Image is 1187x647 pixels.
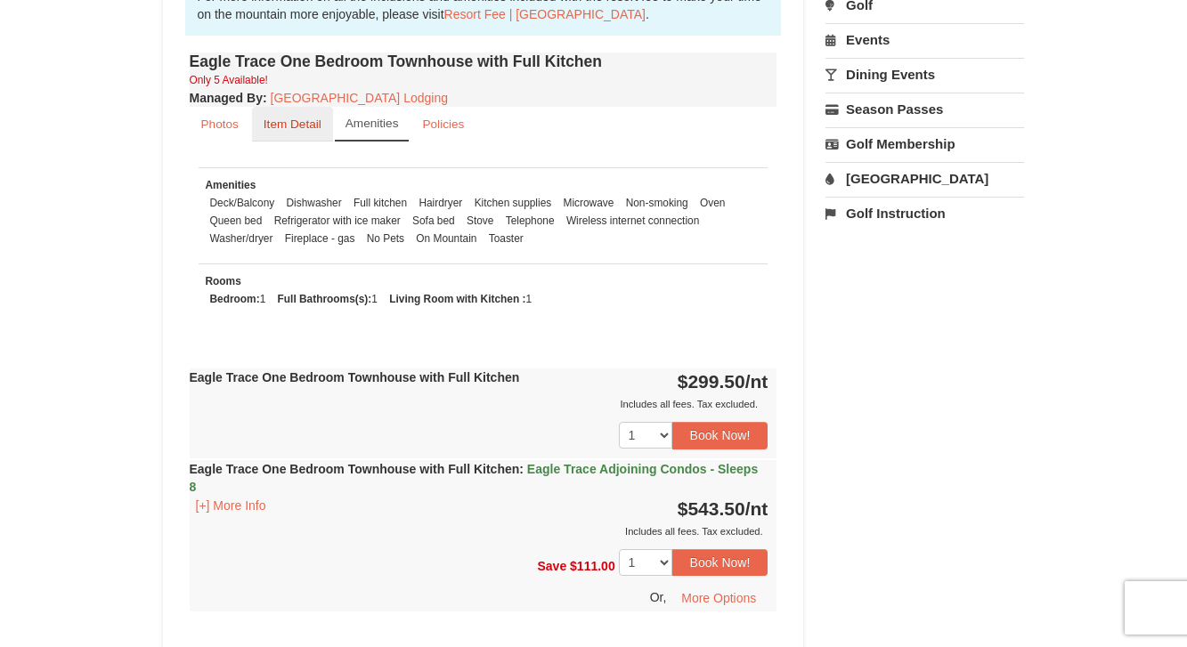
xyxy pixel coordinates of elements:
[282,194,346,212] li: Dishwasher
[470,194,557,212] li: Kitchen supplies
[444,7,646,21] a: Resort Fee | [GEOGRAPHIC_DATA]
[190,74,268,86] small: Only 5 Available!
[414,194,467,212] li: Hairdryer
[650,590,667,604] span: Or,
[280,230,360,247] li: Fireplace - gas
[362,230,409,247] li: No Pets
[672,549,768,576] button: Book Now!
[484,230,528,247] li: Toaster
[825,197,1024,230] a: Golf Instruction
[271,91,448,105] a: [GEOGRAPHIC_DATA] Lodging
[278,293,372,305] strong: Full Bathrooms(s):
[206,275,241,287] small: Rooms
[190,91,263,105] span: Managed By
[346,117,399,130] small: Amenities
[408,212,459,230] li: Sofa bed
[190,462,759,494] span: Eagle Trace Adjoining Condos - Sleeps 8
[206,212,267,230] li: Queen bed
[745,371,768,392] span: /nt
[270,212,405,230] li: Refrigerator with ice maker
[190,496,272,515] button: [+] More Info
[190,107,250,142] a: Photos
[190,53,777,70] h4: Eagle Trace One Bedroom Townhouse with Full Kitchen
[252,107,333,142] a: Item Detail
[190,91,267,105] strong: :
[190,370,520,384] strong: Eagle Trace One Bedroom Townhouse with Full Kitchen
[422,117,464,131] small: Policies
[206,194,280,212] li: Deck/Balcony
[335,107,410,142] a: Amenities
[389,293,525,305] strong: Living Room with Kitchen :
[562,212,703,230] li: Wireless internet connection
[825,58,1024,91] a: Dining Events
[825,127,1024,160] a: Golf Membership
[462,212,498,230] li: Stove
[672,422,768,449] button: Book Now!
[570,558,615,572] span: $111.00
[622,194,693,212] li: Non-smoking
[825,93,1024,125] a: Season Passes
[210,293,260,305] strong: Bedroom:
[695,194,729,212] li: Oven
[825,23,1024,56] a: Events
[264,117,321,131] small: Item Detail
[206,179,256,191] small: Amenities
[678,371,768,392] strong: $299.50
[519,462,524,476] span: :
[273,290,382,308] li: 1
[559,194,619,212] li: Microwave
[678,498,745,519] span: $543.50
[190,522,768,540] div: Includes all fees. Tax excluded.
[206,290,271,308] li: 1
[825,162,1024,195] a: [GEOGRAPHIC_DATA]
[745,498,768,519] span: /nt
[190,462,759,494] strong: Eagle Trace One Bedroom Townhouse with Full Kitchen
[411,230,481,247] li: On Mountain
[190,395,768,413] div: Includes all fees. Tax excluded.
[670,585,768,611] button: More Options
[537,558,566,572] span: Save
[349,194,411,212] li: Full kitchen
[385,290,536,308] li: 1
[201,117,239,131] small: Photos
[206,230,278,247] li: Washer/dryer
[501,212,559,230] li: Telephone
[411,107,476,142] a: Policies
